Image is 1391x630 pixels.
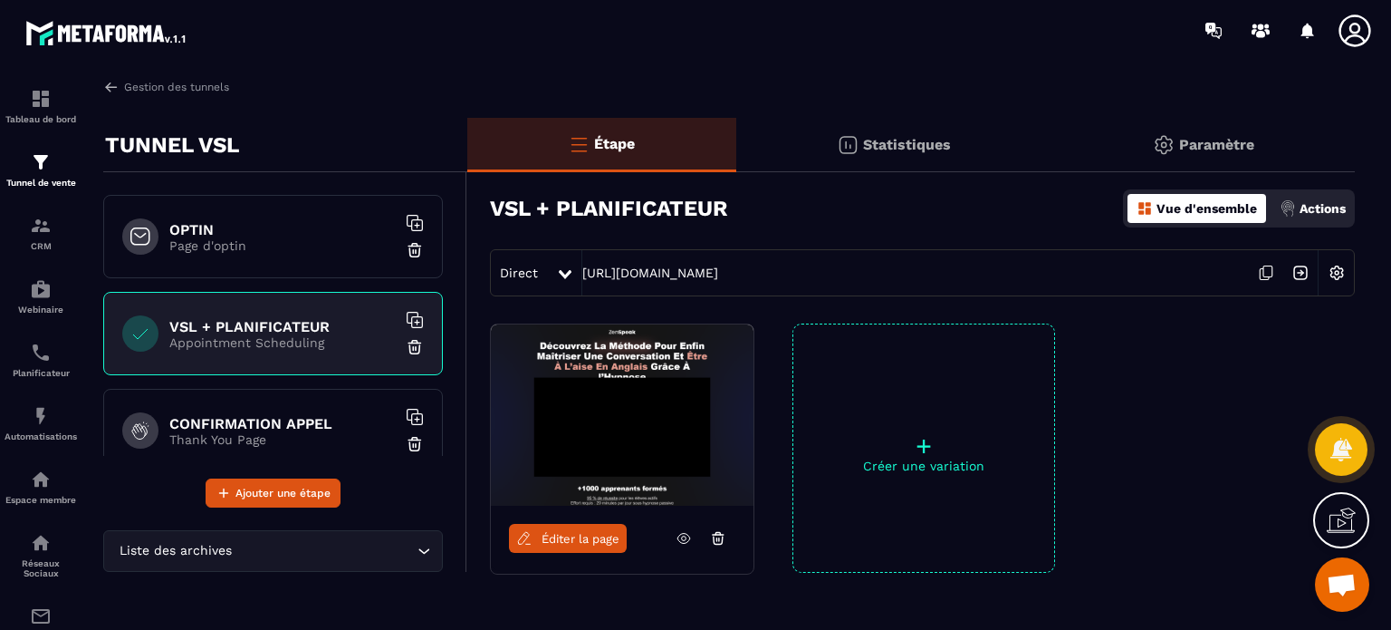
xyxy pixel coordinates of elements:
img: automations [30,278,52,300]
p: Étape [594,135,635,152]
p: CRM [5,241,77,251]
p: Tableau de bord [5,114,77,124]
a: Ouvrir le chat [1315,557,1369,612]
img: arrow-next.bcc2205e.svg [1283,256,1318,290]
input: Search for option [235,541,413,561]
p: Espace membre [5,495,77,505]
p: Vue d'ensemble [1156,201,1257,216]
img: trash [406,435,424,453]
h3: VSL + PLANIFICATEUR [490,196,728,221]
img: automations [30,469,52,490]
p: Paramètre [1179,136,1254,153]
a: Gestion des tunnels [103,79,229,95]
img: formation [30,215,52,237]
p: Appointment Scheduling [169,335,396,350]
img: stats.20deebd0.svg [837,134,859,156]
a: automationsautomationsWebinaire [5,265,77,328]
img: scheduler [30,342,52,363]
p: Statistiques [863,136,951,153]
span: Ajouter une étape [235,484,331,502]
p: + [793,433,1054,459]
img: formation [30,88,52,110]
a: Éditer la page [509,524,627,553]
img: trash [406,338,424,356]
img: image [491,325,753,506]
a: schedulerschedulerPlanificateur [5,328,77,392]
p: Page d'optin [169,238,396,253]
img: email [30,606,52,627]
img: setting-gr.5f69749f.svg [1153,134,1175,156]
p: Actions [1300,201,1346,216]
div: Search for option [103,530,443,572]
h6: OPTIN [169,221,396,238]
img: formation [30,151,52,173]
img: trash [406,241,424,259]
img: social-network [30,532,52,554]
span: Éditer la page [542,532,619,546]
h6: VSL + PLANIFICATEUR [169,318,396,335]
span: Liste des archives [115,541,235,561]
p: Tunnel de vente [5,178,77,188]
img: setting-w.858f3a88.svg [1319,256,1354,290]
img: dashboard-orange.40269519.svg [1137,200,1153,217]
img: bars-o.4a397970.svg [568,133,590,155]
a: formationformationCRM [5,201,77,265]
img: arrow [103,79,120,95]
a: automationsautomationsEspace membre [5,455,77,519]
p: Thank You Page [169,432,396,447]
h6: CONFIRMATION APPEL [169,415,396,432]
p: Réseaux Sociaux [5,558,77,578]
a: formationformationTableau de bord [5,74,77,138]
span: Direct [500,266,538,280]
img: automations [30,405,52,427]
p: Webinaire [5,305,77,315]
a: formationformationTunnel de vente [5,138,77,201]
p: Automatisations [5,431,77,441]
img: actions.d6e523a2.png [1280,200,1296,217]
img: logo [25,16,188,49]
p: Créer une variation [793,459,1054,473]
a: automationsautomationsAutomatisations [5,392,77,455]
a: social-networksocial-networkRéseaux Sociaux [5,519,77,592]
a: [URL][DOMAIN_NAME] [582,266,718,280]
p: Planificateur [5,368,77,378]
p: TUNNEL VSL [105,127,239,163]
button: Ajouter une étape [206,479,341,508]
